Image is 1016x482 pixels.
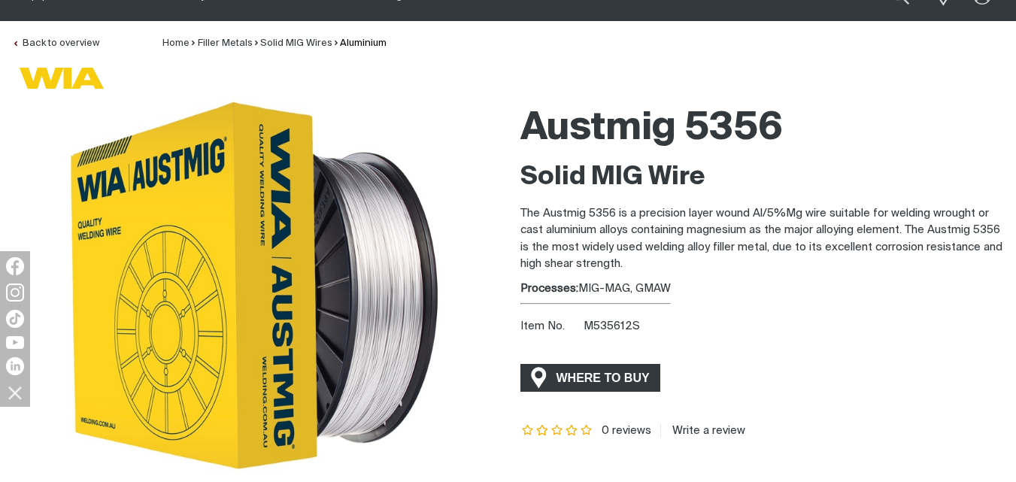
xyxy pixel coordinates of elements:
[520,205,1005,273] p: The Austmig 5356 is a precision layer wound Al/5%Mg wire suitable for welding wrought or cast alu...
[198,38,253,48] a: Filler Metals
[520,318,581,335] span: Item No.
[660,424,745,438] a: Write a review
[6,336,24,349] img: YouTube
[520,426,594,436] span: Rating: {0}
[2,380,28,405] img: hide socials
[260,38,332,48] a: Solid MIG Wires
[520,283,578,294] strong: Processes:
[584,320,640,332] span: M535612S
[6,283,24,302] img: Instagram
[520,105,1005,153] h1: Austmig 5356
[12,38,99,48] a: Back to overview of Aluminium
[6,257,24,275] img: Facebook
[162,38,190,48] a: Home
[520,280,1005,298] div: MIG-MAG, GMAW
[66,97,442,473] img: Austmig 5356 -1.2mm 6kg Spool
[6,357,24,375] img: LinkedIn
[602,425,651,436] span: 0 reviews
[520,364,661,392] a: WHERE TO BUY
[547,366,660,390] span: WHERE TO BUY
[6,310,24,328] img: TikTok
[162,36,387,51] nav: Breadcrumb
[340,38,387,48] a: Aluminium
[520,161,1005,194] h2: Solid MIG Wire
